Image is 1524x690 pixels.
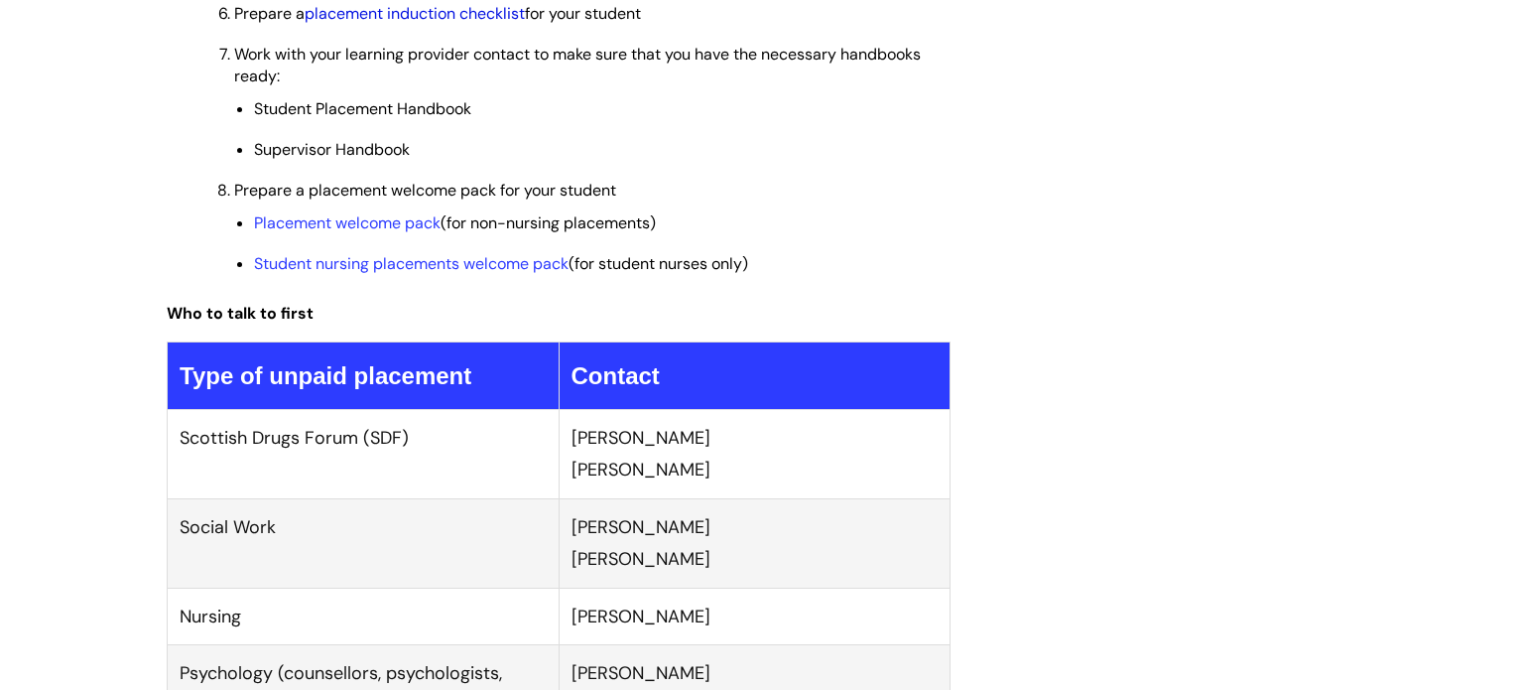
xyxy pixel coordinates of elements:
[571,362,660,389] strong: Contact
[167,303,314,324] span: Who to talk to first
[559,588,951,644] td: [PERSON_NAME]
[254,253,748,274] span: (for student nurses only)
[559,410,951,499] td: [PERSON_NAME] [PERSON_NAME]
[305,3,525,24] a: placement induction checklist
[254,139,410,160] span: Supervisor Handbook
[168,410,560,499] td: Scottish Drugs Forum (SDF)
[180,362,471,389] strong: Type of unpaid placement
[234,44,921,86] span: Work with your learning provider contact to make sure that you have the necessary handbooks ready:
[254,98,471,119] span: Student Placement Handbook
[234,180,616,201] span: Prepare a placement welcome pack for your student
[559,498,951,588] td: [PERSON_NAME] [PERSON_NAME]
[168,498,560,588] td: Social Work
[168,588,560,644] td: Nursing
[254,212,441,233] a: Placement welcome pack
[254,212,656,233] span: (for non-nursing placements)
[254,253,569,274] a: Student nursing placements welcome pack
[234,3,641,24] span: Prepare a for your student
